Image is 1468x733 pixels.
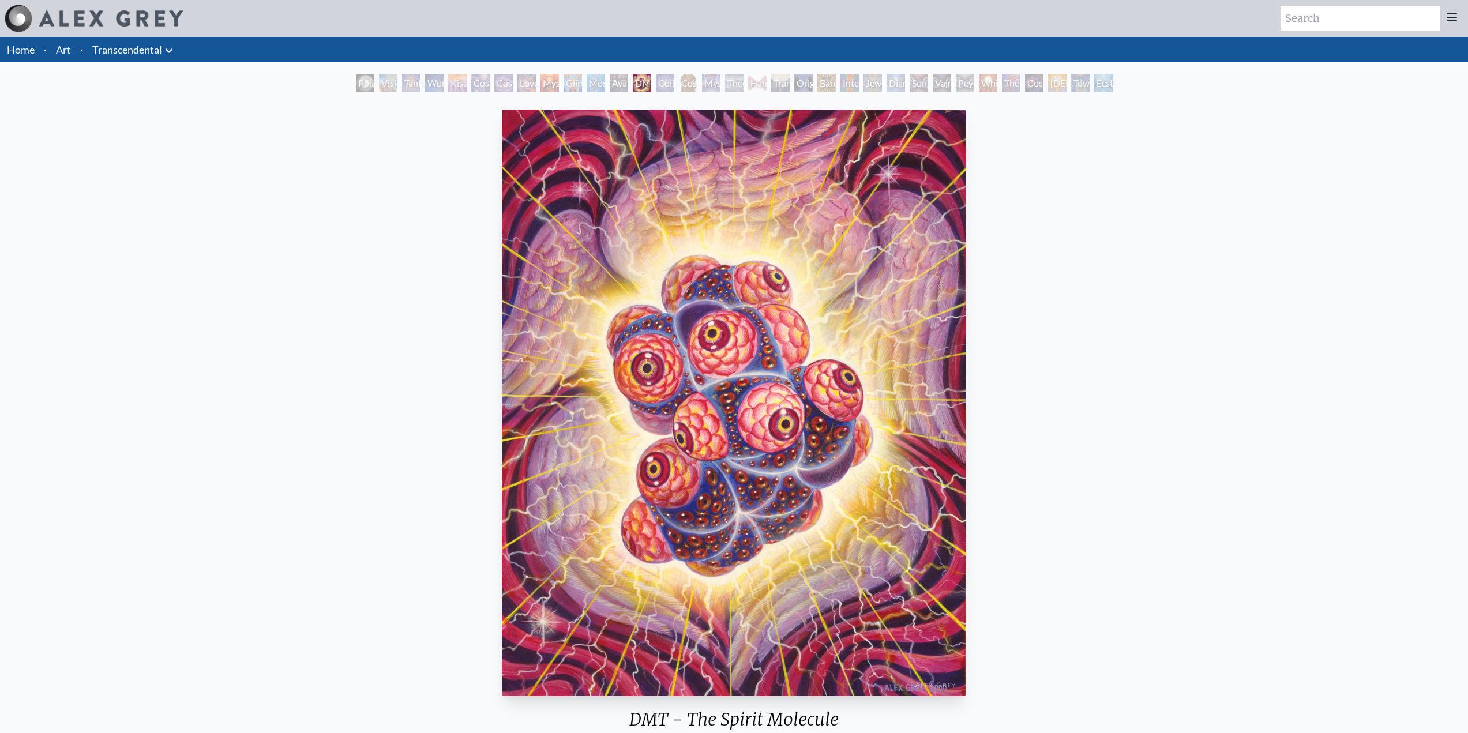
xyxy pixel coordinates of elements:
[76,37,88,62] li: ·
[494,74,513,92] div: Cosmic Artist
[771,74,790,92] div: Transfiguration
[979,74,997,92] div: White Light
[564,74,582,92] div: Glimpsing the Empyrean
[7,43,35,56] a: Home
[633,74,651,92] div: DMT - The Spirit Molecule
[587,74,605,92] div: Monochord
[540,74,559,92] div: Mysteriosa 2
[610,74,628,92] div: Ayahuasca Visitation
[92,42,162,58] a: Transcendental
[910,74,928,92] div: Song of Vajra Being
[1071,74,1090,92] div: Toward the One
[817,74,836,92] div: Bardo Being
[1094,74,1113,92] div: Ecstasy
[425,74,444,92] div: Wonder
[1025,74,1043,92] div: Cosmic Consciousness
[56,42,71,58] a: Art
[502,110,966,696] img: DMT---The-Spirit-Molecule-2000-Alex-Grey-watermarked.jpg
[794,74,813,92] div: Original Face
[956,74,974,92] div: Peyote Being
[379,74,397,92] div: Visionary Origin of Language
[933,74,951,92] div: Vajra Being
[1048,74,1067,92] div: [DEMOGRAPHIC_DATA]
[39,37,51,62] li: ·
[1281,6,1440,31] input: Search
[748,74,767,92] div: Hands that See
[679,74,697,92] div: Cosmic [DEMOGRAPHIC_DATA]
[863,74,882,92] div: Jewel Being
[356,74,374,92] div: Polar Unity Spiral
[448,74,467,92] div: Kiss of the [MEDICAL_DATA]
[1002,74,1020,92] div: The Great Turn
[840,74,859,92] div: Interbeing
[517,74,536,92] div: Love is a Cosmic Force
[702,74,720,92] div: Mystic Eye
[656,74,674,92] div: Collective Vision
[402,74,420,92] div: Tantra
[887,74,905,92] div: Diamond Being
[471,74,490,92] div: Cosmic Creativity
[725,74,744,92] div: Theologue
